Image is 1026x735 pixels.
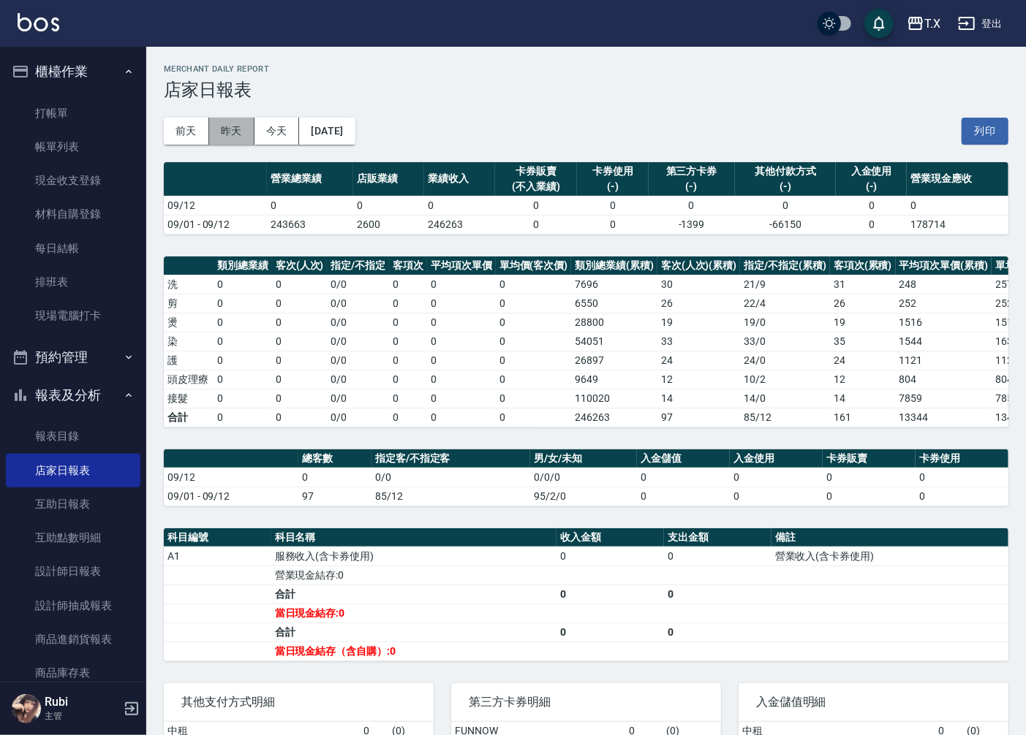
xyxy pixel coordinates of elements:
td: 0 / 0 [327,275,389,294]
table: a dense table [164,528,1008,661]
td: 0 [916,487,1008,506]
table: a dense table [164,449,1008,506]
td: 0 [272,389,328,408]
td: 26 [657,294,741,313]
td: 0 [836,215,907,234]
td: 0 [557,584,664,603]
th: 入金儲值 [637,449,730,468]
td: 0 / 0 [327,370,389,389]
td: 85/12 [371,487,530,506]
a: 帳單列表 [6,130,140,164]
a: 每日結帳 [6,232,140,265]
td: 0 [496,351,572,370]
td: 26897 [571,351,657,370]
td: 14 [830,389,896,408]
td: 21 / 9 [740,275,830,294]
td: 0 / 0 [327,351,389,370]
td: 合計 [271,622,557,641]
td: 248 [896,275,992,294]
th: 入金使用 [730,449,823,468]
td: A1 [164,547,271,565]
td: 19 [830,313,896,332]
td: 0 [272,294,328,313]
th: 店販業績 [353,162,424,197]
span: 其他支付方式明細 [181,695,416,709]
td: 0 [496,294,572,313]
td: 0 [267,196,353,215]
td: 0 [495,215,577,234]
td: 14 [657,389,741,408]
td: 0 [389,351,427,370]
img: Logo [18,13,59,31]
td: 0/0 [371,468,530,487]
h2: Merchant Daily Report [164,64,1008,74]
td: 110020 [571,389,657,408]
td: 0 [496,370,572,389]
th: 單均價(客次價) [496,256,572,275]
td: 0 [272,332,328,351]
td: 19 / 0 [740,313,830,332]
td: 0 [214,275,272,294]
th: 平均項次單價 [427,256,496,275]
td: 33 [657,332,741,351]
td: 6550 [571,294,657,313]
td: 0 [272,408,328,427]
th: 男/女/未知 [530,449,637,468]
td: 0 [389,389,427,408]
td: 804 [896,370,992,389]
div: 入金使用 [840,164,903,179]
td: 246263 [424,215,495,234]
button: 櫃檯作業 [6,53,140,91]
td: 0 [649,196,735,215]
td: 0 [424,196,495,215]
span: 入金儲值明細 [756,695,991,709]
td: 合計 [271,584,557,603]
td: 0 [272,313,328,332]
a: 商品進銷貨報表 [6,622,140,656]
div: T.X [924,15,940,33]
td: 0 [214,294,272,313]
td: 0 [353,196,424,215]
td: 24 [830,351,896,370]
td: 24 / 0 [740,351,830,370]
a: 現金收支登錄 [6,164,140,197]
td: 0 [214,408,272,427]
th: 客次(人次)(累積) [657,256,741,275]
td: 09/12 [164,196,267,215]
td: 54051 [571,332,657,351]
td: 染 [164,332,214,351]
td: 0 / 0 [327,389,389,408]
th: 指定客/不指定客 [371,449,530,468]
div: 卡券販賣 [499,164,573,179]
td: 0 [496,313,572,332]
td: 燙 [164,313,214,332]
div: (不入業績) [499,179,573,194]
td: 178714 [907,215,1008,234]
p: 主管 [45,709,119,723]
td: 0 [577,196,648,215]
td: 24 [657,351,741,370]
table: a dense table [164,162,1008,235]
img: Person [12,694,41,723]
div: (-) [652,179,731,194]
td: 當日現金結存（含自購）:0 [271,641,557,660]
td: 0 [272,351,328,370]
td: 護 [164,351,214,370]
td: 0 [664,547,772,565]
button: save [864,9,894,38]
td: 0 [427,351,496,370]
a: 現場電腦打卡 [6,299,140,332]
td: 09/01 - 09/12 [164,215,267,234]
td: 0 [495,196,577,215]
div: (-) [840,179,903,194]
td: 0 [389,370,427,389]
td: 0 [427,332,496,351]
td: 0 [214,351,272,370]
td: 19 [657,313,741,332]
a: 互助點數明細 [6,521,140,555]
th: 收入金額 [557,528,664,547]
td: 0 [496,389,572,408]
td: 10 / 2 [740,370,830,389]
th: 平均項次單價(累積) [896,256,992,275]
td: 0 [664,584,772,603]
